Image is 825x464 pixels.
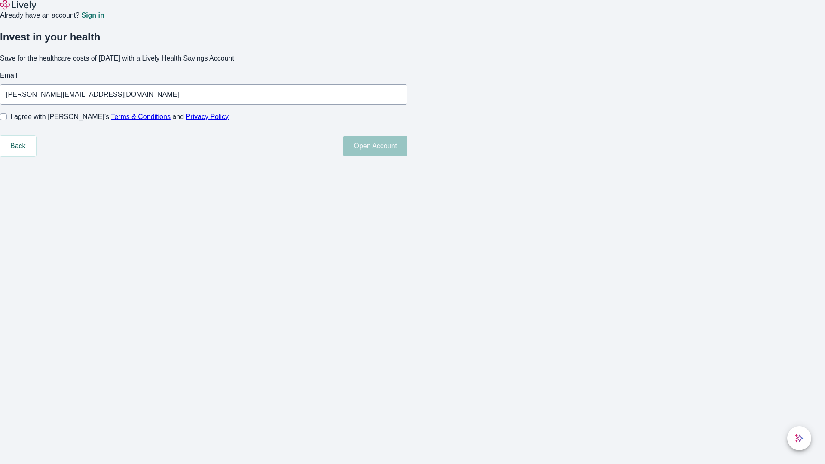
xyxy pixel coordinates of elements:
[111,113,171,120] a: Terms & Conditions
[787,426,811,450] button: chat
[186,113,229,120] a: Privacy Policy
[795,434,804,443] svg: Lively AI Assistant
[81,12,104,19] a: Sign in
[10,112,229,122] span: I agree with [PERSON_NAME]’s and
